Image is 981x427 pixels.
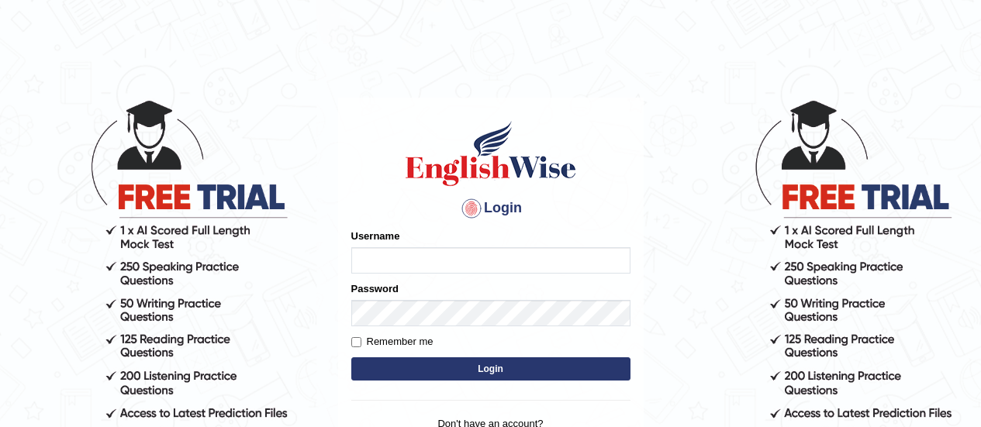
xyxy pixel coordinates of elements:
[351,357,630,381] button: Login
[351,281,399,296] label: Password
[351,337,361,347] input: Remember me
[351,334,434,350] label: Remember me
[351,196,630,221] h4: Login
[402,119,579,188] img: Logo of English Wise sign in for intelligent practice with AI
[351,229,400,243] label: Username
